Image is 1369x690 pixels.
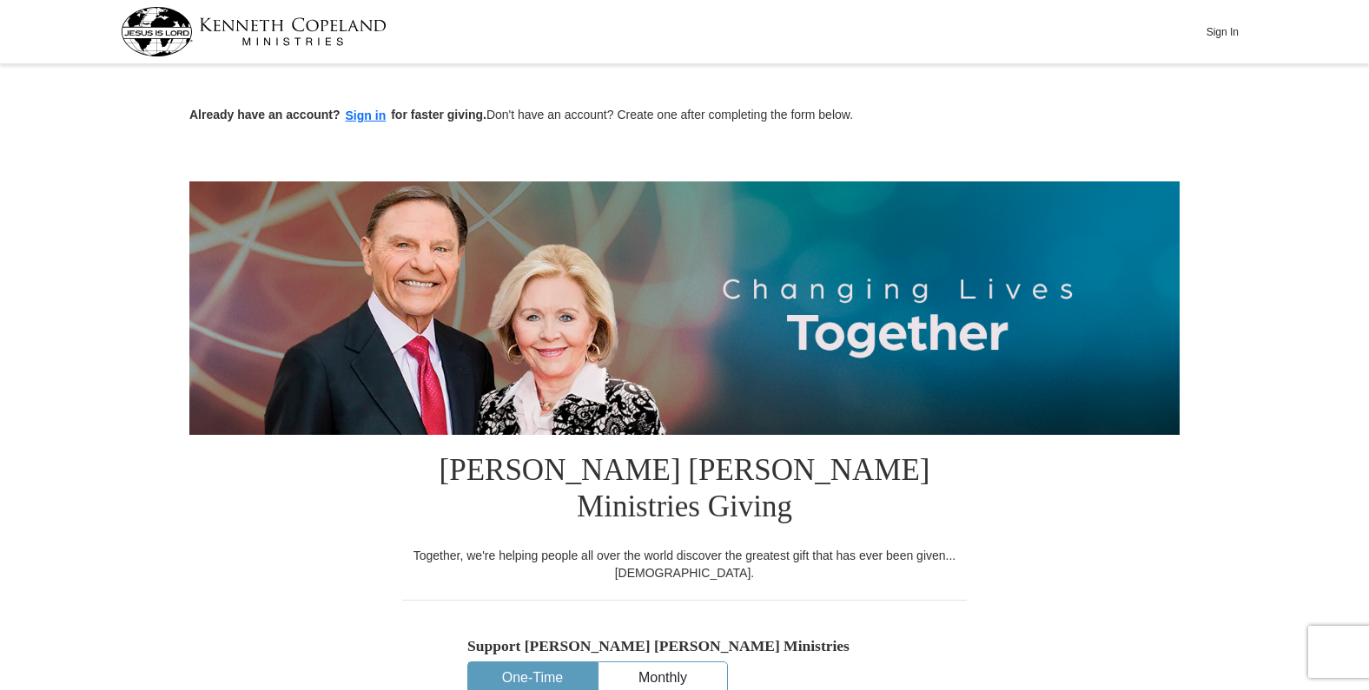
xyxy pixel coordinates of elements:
button: Sign in [341,106,392,126]
strong: Already have an account? for faster giving. [189,108,486,122]
p: Don't have an account? Create one after completing the form below. [189,106,1180,126]
h5: Support [PERSON_NAME] [PERSON_NAME] Ministries [467,637,902,655]
button: Sign In [1196,18,1248,45]
img: kcm-header-logo.svg [121,7,387,56]
div: Together, we're helping people all over the world discover the greatest gift that has ever been g... [402,547,967,582]
h1: [PERSON_NAME] [PERSON_NAME] Ministries Giving [402,435,967,547]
